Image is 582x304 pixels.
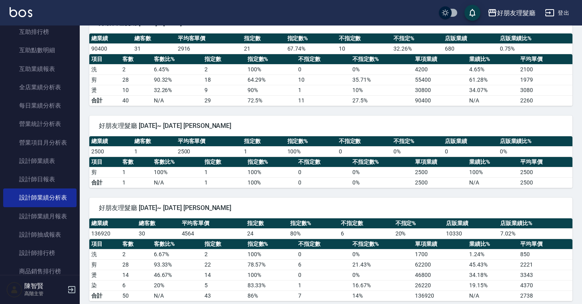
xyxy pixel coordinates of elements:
td: 0 [443,146,497,157]
td: 4200 [413,64,467,75]
td: 100 % [285,146,337,157]
td: 14% [350,290,413,301]
td: 剪 [89,75,120,85]
td: 83.33 % [246,280,297,290]
th: 指定數% [246,157,297,167]
th: 不指定% [391,33,443,44]
a: 設計師業績分析表 [3,188,77,207]
td: 680 [443,43,497,54]
td: 0 % [391,146,443,157]
td: 4.65 % [467,64,518,75]
td: 31 [132,43,175,54]
td: 5 [203,280,245,290]
td: 16.67 % [350,280,413,290]
td: 1 [120,177,151,188]
td: 剪 [89,167,120,177]
table: a dense table [89,239,572,301]
th: 不指定% [391,136,443,147]
td: 染 [89,280,120,290]
td: 72.5% [246,95,297,106]
td: 11 [296,95,350,106]
td: 0 [337,146,391,157]
th: 店販業績 [444,218,498,229]
td: 30800 [413,85,467,95]
td: 50 [120,290,151,301]
td: 1 [296,280,350,290]
a: 互助業績報表 [3,60,77,78]
td: 35.71 % [350,75,413,85]
td: 20 % [393,228,444,239]
a: 設計師日報表 [3,170,77,188]
td: 1700 [413,249,467,259]
td: 6 [296,259,350,270]
th: 單項業績 [413,239,467,249]
th: 指定數% [288,218,339,229]
th: 店販業績比% [498,136,572,147]
a: 設計師業績月報表 [3,207,77,226]
td: 4370 [518,280,572,290]
th: 指定數 [203,157,245,167]
a: 設計師業績表 [3,152,77,170]
td: 0 % [498,146,572,157]
td: 6 [120,280,151,290]
td: 100 % [246,64,297,75]
td: 2500 [518,177,572,188]
td: 10330 [444,228,498,239]
td: 2 [120,249,151,259]
td: 21.43 % [350,259,413,270]
th: 項目 [89,54,120,65]
td: 2 [203,249,245,259]
td: 6.45 % [152,64,203,75]
th: 總業績 [89,136,132,147]
td: 19.15 % [467,280,518,290]
td: 0% [350,177,413,188]
td: 850 [518,249,572,259]
td: 2738 [518,290,572,301]
td: 14 [203,270,245,280]
td: 10 [296,75,350,85]
th: 指定數 [203,54,245,65]
td: 55400 [413,75,467,85]
td: 2 [203,64,245,75]
td: 18 [203,75,245,85]
td: 2260 [518,95,572,106]
th: 客數 [120,239,151,249]
th: 項目 [89,239,120,249]
td: 45.43 % [467,259,518,270]
th: 不指定數 [296,239,350,249]
td: 100% [246,177,297,188]
td: 1 [120,167,151,177]
a: 互助點數明細 [3,41,77,59]
td: 34.07 % [467,85,518,95]
a: 營業統計分析表 [3,115,77,133]
th: 客數比% [152,54,203,65]
th: 平均單價 [518,54,572,65]
td: 2100 [518,64,572,75]
td: 61.28 % [467,75,518,85]
td: 22 [203,259,245,270]
td: 64.29 % [246,75,297,85]
th: 指定數% [285,33,337,44]
span: 好朋友理髮廳 [DATE]~ [DATE] [PERSON_NAME] [99,204,563,212]
td: 90.32 % [152,75,203,85]
td: 32.26 % [152,85,203,95]
td: 3343 [518,270,572,280]
th: 指定數 [242,136,285,147]
td: 10 [120,85,151,95]
th: 指定數 [245,218,288,229]
td: 合計 [89,95,120,106]
th: 業績比% [467,239,518,249]
td: 1 [203,177,245,188]
td: 0 [296,64,350,75]
th: 不指定數% [350,54,413,65]
th: 平均單價 [518,239,572,249]
td: 10 % [350,85,413,95]
a: 互助排行榜 [3,23,77,41]
td: 40 [120,95,151,106]
th: 指定數 [242,33,285,44]
th: 不指定數 [337,33,391,44]
td: 46800 [413,270,467,280]
img: Person [6,282,22,298]
td: 洗 [89,64,120,75]
td: 28 [120,75,151,85]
